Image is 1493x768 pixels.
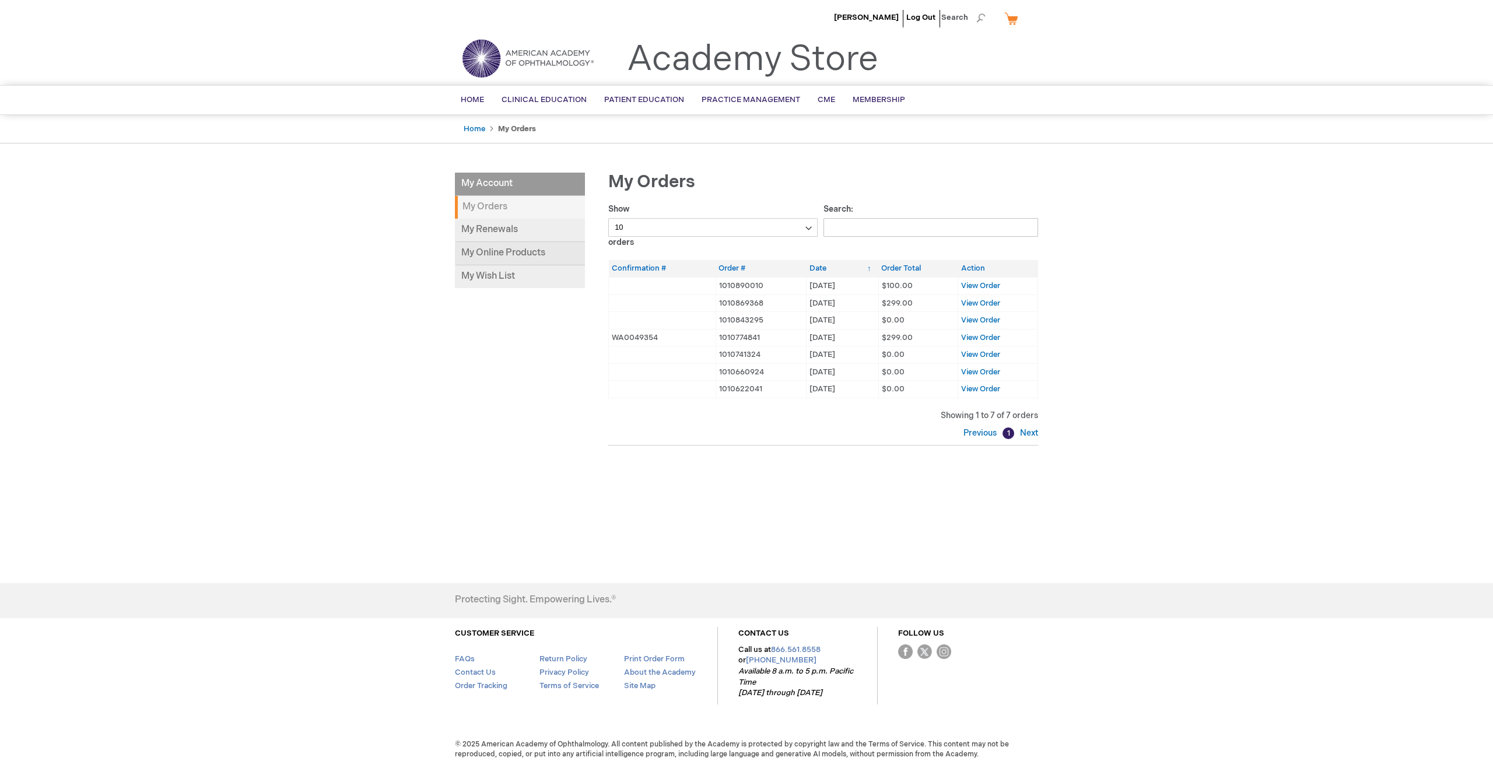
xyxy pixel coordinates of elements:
[609,329,716,346] td: WA0049354
[807,381,878,398] td: [DATE]
[455,654,475,664] a: FAQs
[882,299,913,308] span: $299.00
[807,312,878,329] td: [DATE]
[807,329,878,346] td: [DATE]
[937,644,951,659] img: instagram
[455,265,585,288] a: My Wish List
[608,218,818,237] select: Showorders
[961,367,1000,377] a: View Order
[771,645,821,654] a: 866.561.8558
[455,196,585,219] strong: My Orders
[906,13,935,22] a: Log Out
[716,277,807,294] td: 1010890010
[716,346,807,364] td: 1010741324
[455,595,616,605] h4: Protecting Sight. Empowering Lives.®
[882,384,905,394] span: $0.00
[807,277,878,294] td: [DATE]
[738,644,857,699] p: Call us at or
[609,260,716,277] th: Confirmation #: activate to sort column ascending
[464,124,485,134] a: Home
[716,260,807,277] th: Order #: activate to sort column ascending
[807,363,878,381] td: [DATE]
[878,260,958,277] th: Order Total: activate to sort column ascending
[716,381,807,398] td: 1010622041
[716,363,807,381] td: 1010660924
[608,410,1038,422] div: Showing 1 to 7 of 7 orders
[834,13,899,22] a: [PERSON_NAME]
[963,428,1000,438] a: Previous
[961,333,1000,342] a: View Order
[807,346,878,364] td: [DATE]
[961,315,1000,325] a: View Order
[624,668,696,677] a: About the Academy
[455,219,585,242] a: My Renewals
[898,644,913,659] img: Facebook
[807,260,878,277] th: Date: activate to sort column ascending
[917,644,932,659] img: Twitter
[461,95,484,104] span: Home
[608,171,695,192] span: My Orders
[882,281,913,290] span: $100.00
[738,667,853,697] em: Available 8 a.m. to 5 p.m. Pacific Time [DATE] through [DATE]
[961,299,1000,308] a: View Order
[702,95,800,104] span: Practice Management
[941,6,986,29] span: Search
[958,260,1038,277] th: Action: activate to sort column ascending
[882,367,905,377] span: $0.00
[1003,427,1014,439] a: 1
[882,315,905,325] span: $0.00
[498,124,536,134] strong: My Orders
[823,218,1039,237] input: Search:
[455,681,507,690] a: Order Tracking
[624,681,656,690] a: Site Map
[882,333,913,342] span: $299.00
[961,350,1000,359] a: View Order
[716,294,807,312] td: 1010869368
[882,350,905,359] span: $0.00
[455,668,496,677] a: Contact Us
[539,681,599,690] a: Terms of Service
[746,655,816,665] a: [PHONE_NUMBER]
[898,629,944,638] a: FOLLOW US
[853,95,905,104] span: Membership
[716,312,807,329] td: 1010843295
[716,329,807,346] td: 1010774841
[823,204,1039,232] label: Search:
[455,242,585,265] a: My Online Products
[627,38,878,80] a: Academy Store
[1017,428,1038,438] a: Next
[624,654,685,664] a: Print Order Form
[502,95,587,104] span: Clinical Education
[818,95,835,104] span: CME
[539,654,587,664] a: Return Policy
[961,281,1000,290] a: View Order
[807,294,878,312] td: [DATE]
[446,739,1047,759] span: © 2025 American Academy of Ophthalmology. All content published by the Academy is protected by co...
[539,668,589,677] a: Privacy Policy
[961,384,1000,394] a: View Order
[738,629,789,638] a: CONTACT US
[455,629,534,638] a: CUSTOMER SERVICE
[608,204,818,247] label: Show orders
[604,95,684,104] span: Patient Education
